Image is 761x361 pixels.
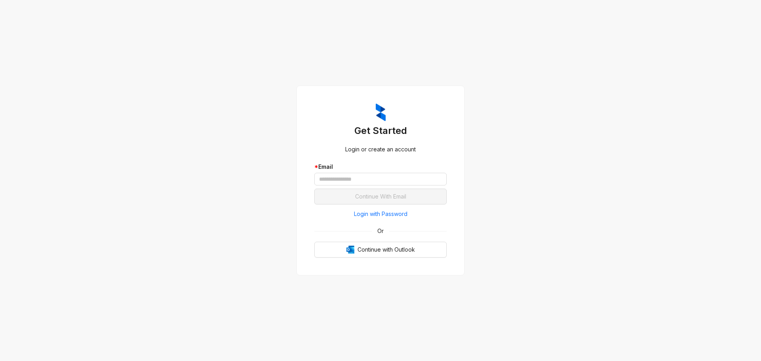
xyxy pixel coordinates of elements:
[314,242,447,258] button: OutlookContinue with Outlook
[358,245,415,254] span: Continue with Outlook
[314,124,447,137] h3: Get Started
[372,227,389,235] span: Or
[314,145,447,154] div: Login or create an account
[376,103,386,122] img: ZumaIcon
[314,162,447,171] div: Email
[314,208,447,220] button: Login with Password
[354,210,407,218] span: Login with Password
[346,246,354,254] img: Outlook
[314,189,447,204] button: Continue With Email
